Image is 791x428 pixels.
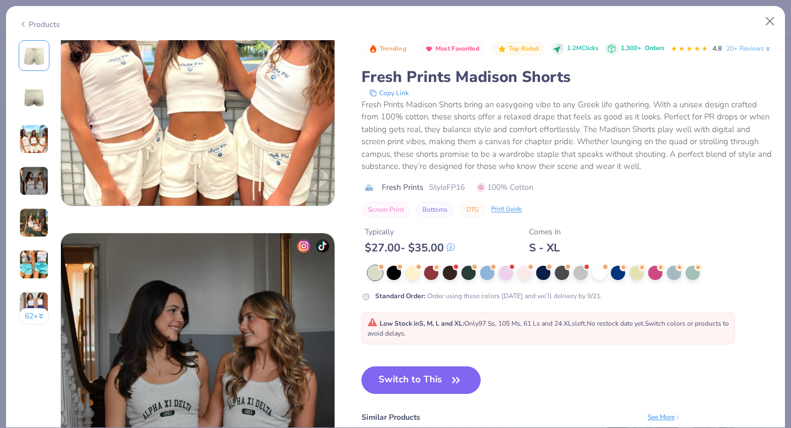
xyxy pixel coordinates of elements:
div: Fresh Prints Madison Shorts [361,67,772,87]
img: tiktok-icon.png [316,239,329,253]
button: Bottoms [416,202,454,217]
span: No restock date yet. [587,319,645,328]
img: insta-icon.png [297,239,310,253]
div: Print Guide [491,205,522,214]
button: Badge Button [419,42,485,56]
img: Back [21,84,47,111]
span: 100% Cotton [477,182,533,193]
img: brand logo [361,183,376,192]
img: User generated content [19,124,49,154]
img: User generated content [19,250,49,279]
img: Trending sort [369,45,377,53]
button: 62+ [19,308,50,325]
span: Top Rated [509,46,539,52]
div: See More [648,412,681,422]
div: Similar Products [361,411,420,423]
span: Most Favorited [436,46,480,52]
a: 20+ Reviews [726,43,772,53]
div: S - XL [529,241,561,255]
div: Typically [365,226,455,238]
div: 1,300+ [621,44,664,53]
button: Close [760,11,781,32]
img: User generated content [19,208,49,238]
span: Style FP16 [429,182,465,193]
div: Order using these colors [DATE] and we’ll delivery by 9/21. [375,291,602,301]
span: Fresh Prints [382,182,424,193]
span: 1.2M Clicks [567,44,598,53]
img: User generated content [19,166,49,196]
button: copy to clipboard [366,87,412,98]
span: Trending [380,46,406,52]
strong: Low Stock in S, M, L and XL : [380,319,464,328]
button: Badge Button [492,42,544,56]
img: User generated content [19,292,49,321]
div: Products [19,19,60,30]
span: Only 97 Ss, 105 Ms, 61 Ls and 24 XLs left. Switch colors or products to avoid delays. [367,319,729,338]
button: Badge Button [363,42,412,56]
img: Front [21,42,47,69]
div: Comes In [529,226,561,238]
img: Most Favorited sort [425,45,433,53]
div: 4.8 Stars [671,40,708,58]
span: Orders [645,44,664,52]
button: Screen Print [361,202,410,217]
button: Switch to This [361,366,481,394]
button: DTG [460,202,486,217]
strong: Standard Order : [375,292,426,300]
img: Top Rated sort [498,45,506,53]
div: $ 27.00 - $ 35.00 [365,241,455,255]
span: 4.8 [712,44,722,53]
div: Fresh Prints Madison Shorts bring an easygoing vibe to any Greek life gathering. With a unisex de... [361,98,772,173]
